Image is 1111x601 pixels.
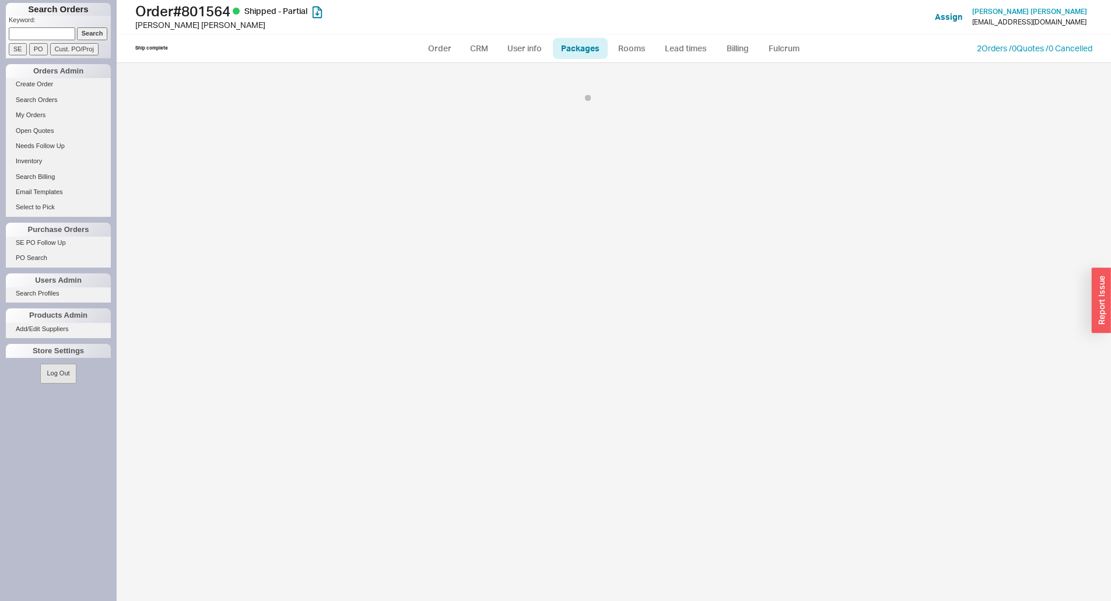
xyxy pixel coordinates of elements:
div: Users Admin [6,273,111,287]
span: Shipped - Partial [244,6,307,16]
a: Order [420,38,460,59]
h1: Order # 801564 [135,3,559,19]
a: [PERSON_NAME] [PERSON_NAME] [972,8,1087,16]
span: [PERSON_NAME] [PERSON_NAME] [972,7,1087,16]
a: Billing [717,38,758,59]
a: CRM [462,38,496,59]
div: Purchase Orders [6,223,111,237]
a: Lead times [656,38,715,59]
a: My Orders [6,109,111,121]
p: Keyword: [9,16,111,27]
span: Needs Follow Up [16,142,65,149]
a: Open Quotes [6,125,111,137]
a: Packages [553,38,608,59]
input: Search [77,27,108,40]
a: Email Templates [6,186,111,198]
div: Orders Admin [6,64,111,78]
div: [EMAIL_ADDRESS][DOMAIN_NAME] [972,18,1087,26]
a: Search Orders [6,94,111,106]
a: User info [499,38,551,59]
a: PO Search [6,252,111,264]
input: PO [29,43,48,55]
h1: Search Orders [6,3,111,16]
button: Assign [935,11,962,23]
div: Store Settings [6,344,111,358]
div: Products Admin [6,308,111,322]
a: SE PO Follow Up [6,237,111,249]
a: Create Order [6,78,111,90]
a: Select to Pick [6,201,111,213]
a: Add/Edit Suppliers [6,323,111,335]
a: 2Orders /0Quotes /0 Cancelled [977,43,1092,53]
a: Search Profiles [6,287,111,300]
a: Search Billing [6,171,111,183]
a: Inventory [6,155,111,167]
a: Rooms [610,38,654,59]
a: Needs Follow Up [6,140,111,152]
input: SE [9,43,27,55]
a: Fulcrum [760,38,808,59]
div: [PERSON_NAME] [PERSON_NAME] [135,19,559,31]
button: Log Out [40,364,76,383]
input: Cust. PO/Proj [50,43,99,55]
div: Ship complete [135,45,168,51]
